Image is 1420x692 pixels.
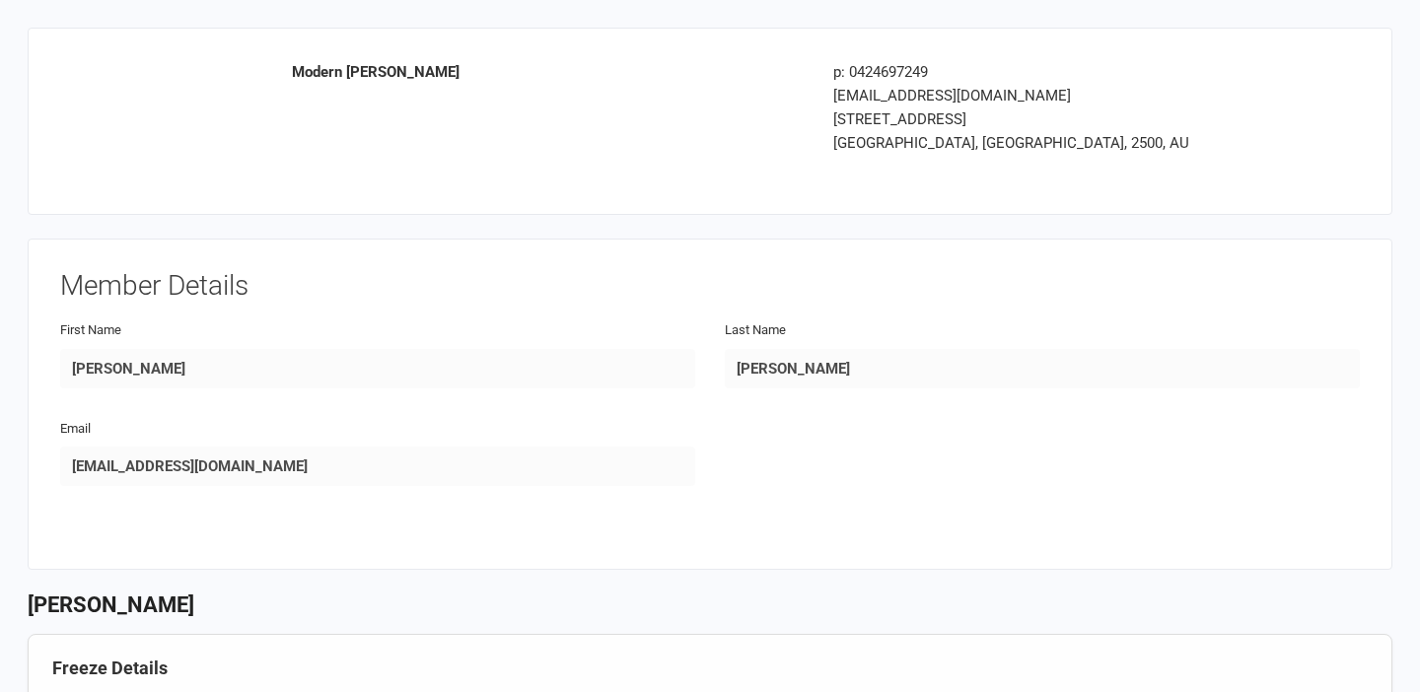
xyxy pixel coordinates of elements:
[833,60,1237,84] div: p: 0424697249
[833,84,1237,107] div: [EMAIL_ADDRESS][DOMAIN_NAME]
[60,419,91,440] label: Email
[60,320,121,341] label: First Name
[52,658,1368,678] h4: Freeze Details
[725,320,786,341] label: Last Name
[292,63,460,81] strong: Modern [PERSON_NAME]
[60,271,1360,302] h3: Member Details
[833,107,1237,131] div: [STREET_ADDRESS]
[833,131,1237,155] div: [GEOGRAPHIC_DATA], [GEOGRAPHIC_DATA], 2500, AU
[28,593,1392,617] h3: [PERSON_NAME]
